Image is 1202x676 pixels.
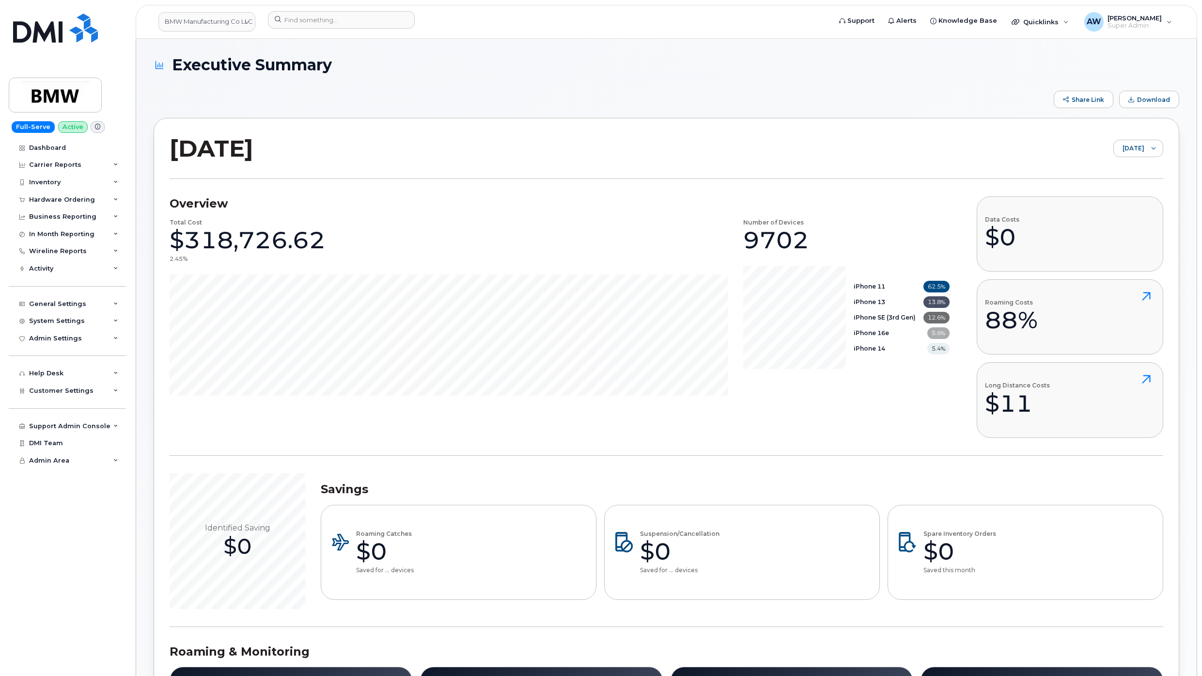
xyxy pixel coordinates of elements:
[170,255,187,263] div: 2.45%
[321,482,1163,497] h3: Savings
[1114,140,1144,158] span: August 2025
[854,314,916,321] b: iPhone SE (3rd Gen)
[923,296,950,308] span: 13.8%
[985,299,1038,306] h4: Roaming Costs
[743,219,804,225] h4: Number of Devices
[977,279,1163,354] button: Roaming Costs88%
[640,531,719,537] h4: Suspension/Cancellation
[1054,91,1113,108] button: Share Link
[205,523,270,532] span: Identified Saving
[223,532,252,559] span: $0
[172,56,332,73] span: Executive Summary
[985,389,1050,418] div: $11
[923,312,950,323] span: 12.6%
[927,327,950,339] span: 5.6%
[356,566,414,574] p: Saved for ... devices
[1119,91,1179,108] button: Download
[923,566,996,574] p: Saved this month
[170,196,950,211] h3: Overview
[1072,96,1104,103] span: Share Link
[923,281,950,292] span: 62.5%
[170,219,202,225] h4: Total Cost
[985,382,1050,388] h4: Long Distance Costs
[854,345,885,352] b: iPhone 14
[1137,96,1170,103] span: Download
[170,644,1163,659] h3: Roaming & Monitoring
[985,216,1019,223] h4: Data Costs
[985,306,1038,335] div: 88%
[985,223,1019,252] div: $0
[854,283,885,290] b: iPhone 11
[1160,634,1195,669] iframe: Messenger Launcher
[356,537,414,566] div: $0
[743,225,809,255] div: 9702
[977,362,1163,437] button: Long Distance Costs$11
[170,225,326,255] div: $318,726.62
[356,531,414,537] h4: Roaming Catches
[854,329,889,337] b: iPhone 16e
[640,566,719,574] p: Saved for ... devices
[927,343,950,354] span: 5.4%
[923,537,996,566] div: $0
[170,134,253,163] h2: [DATE]
[854,298,885,306] b: iPhone 13
[640,537,719,566] div: $0
[923,531,996,537] h4: Spare Inventory Orders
